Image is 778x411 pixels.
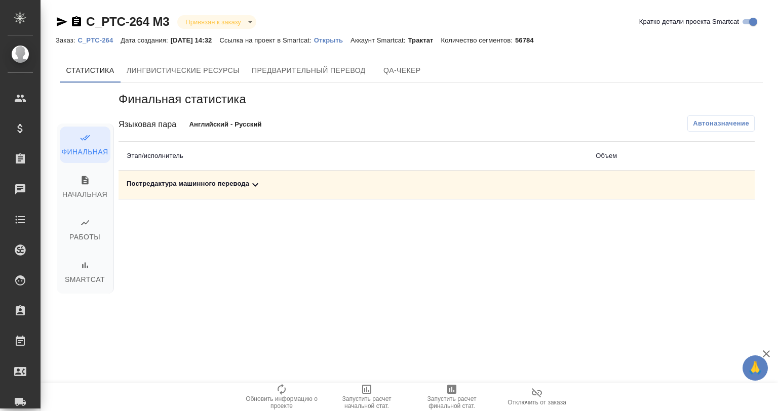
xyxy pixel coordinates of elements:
span: Smartcat [66,260,104,286]
div: Привязан к заказу [177,15,256,29]
div: Toggle Row Expanded [127,179,579,191]
th: Этап/исполнитель [119,142,588,171]
a: C_PTC-264 M3 [86,15,169,28]
span: Начальная [66,175,104,201]
span: Автоназначение [693,118,749,129]
button: Скопировать ссылку [70,16,83,28]
p: Трактат [408,36,441,44]
button: Автоназначение [687,115,755,132]
div: Языковая пара [119,118,189,131]
h5: Финальная статистика [119,91,755,107]
span: 🙏 [747,357,764,379]
p: Открыть [314,36,351,44]
span: Финальная [66,133,104,158]
p: 56784 [515,36,541,44]
span: Лингвистические ресурсы [127,64,240,77]
p: Заказ: [56,36,77,44]
span: Кратко детали проекта Smartcat [639,17,739,27]
p: Дата создания: [121,36,170,44]
span: Работы [66,218,104,243]
button: Скопировать ссылку для ЯМессенджера [56,16,68,28]
button: Привязан к заказу [182,18,244,26]
span: Предварительный перевод [252,64,366,77]
p: C_PTC-264 [77,36,121,44]
button: 🙏 [743,355,768,381]
a: Открыть [314,35,351,44]
a: C_PTC-264 [77,35,121,44]
p: Английский - Русский [189,119,331,130]
p: Аккаунт Smartcat: [351,36,408,44]
th: Объем [588,142,704,171]
p: Ссылка на проект в Smartcat: [219,36,314,44]
p: [DATE] 14:32 [171,36,220,44]
p: Количество сегментов: [441,36,515,44]
span: QA-чекер [378,64,426,77]
span: Cтатистика [66,64,114,77]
